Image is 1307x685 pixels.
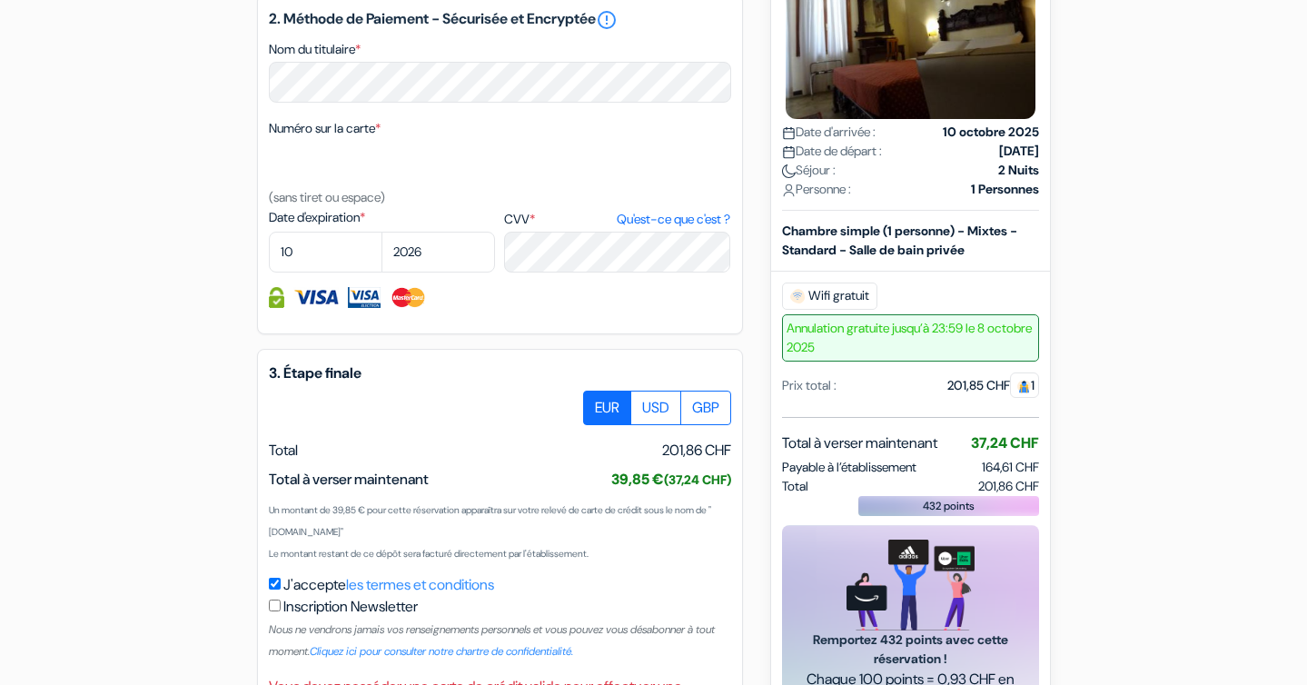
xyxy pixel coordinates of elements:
[971,432,1039,452] span: 37,24 CHF
[664,472,731,488] small: (37,24 CHF)
[269,622,715,659] small: Nous ne vendrons jamais vos renseignements personnels et vous pouvez vous désabonner à tout moment.
[782,457,916,476] span: Payable à l’établissement
[998,160,1039,179] strong: 2 Nuits
[630,391,681,425] label: USD
[782,144,796,158] img: calendar.svg
[947,375,1039,394] div: 201,85 CHF
[923,497,975,513] span: 432 points
[390,287,427,308] img: Master Card
[943,122,1039,141] strong: 10 octobre 2025
[782,160,836,179] span: Séjour :
[978,476,1039,495] span: 201,86 CHF
[782,179,851,198] span: Personne :
[982,458,1039,474] span: 164,61 CHF
[847,539,975,630] img: gift_card_hero_new.png
[283,574,494,596] label: J'accepte
[782,313,1039,361] span: Annulation gratuite jusqu’à 23:59 le 8 octobre 2025
[680,391,731,425] label: GBP
[782,183,796,196] img: user_icon.svg
[584,391,731,425] div: Basic radio toggle button group
[269,119,381,138] label: Numéro sur la carte
[782,122,876,141] span: Date d'arrivée :
[782,222,1017,257] b: Chambre simple (1 personne) - Mixtes - Standard - Salle de bain privée
[782,375,837,394] div: Prix total :
[504,210,730,229] label: CVV
[971,179,1039,198] strong: 1 Personnes
[269,470,429,489] span: Total à verser maintenant
[999,141,1039,160] strong: [DATE]
[348,287,381,308] img: Visa Electron
[782,141,882,160] span: Date de départ :
[596,9,618,31] a: error_outline
[269,287,284,308] img: Information de carte de crédit entièrement encryptée et sécurisée
[662,440,731,462] span: 201,86 CHF
[269,441,298,460] span: Total
[1010,372,1039,397] span: 1
[583,391,631,425] label: EUR
[269,364,731,382] h5: 3. Étape finale
[269,504,711,538] small: Un montant de 39,85 € pour cette réservation apparaîtra sur votre relevé de carte de crédit sous ...
[782,164,796,177] img: moon.svg
[269,208,495,227] label: Date d'expiration
[804,630,1017,669] span: Remportez 432 points avec cette réservation !
[293,287,339,308] img: Visa
[269,9,731,31] h5: 2. Méthode de Paiement - Sécurisée et Encryptée
[782,476,808,495] span: Total
[1017,379,1031,392] img: guest.svg
[782,432,937,453] span: Total à verser maintenant
[782,282,877,309] span: Wifi gratuit
[269,548,589,560] small: Le montant restant de ce dépôt sera facturé directement par l'établissement.
[269,189,385,205] small: (sans tiret ou espace)
[782,125,796,139] img: calendar.svg
[269,40,361,59] label: Nom du titulaire
[617,210,730,229] a: Qu'est-ce que c'est ?
[310,644,573,659] a: Cliquez ici pour consulter notre chartre de confidentialité.
[283,596,418,618] label: Inscription Newsletter
[611,470,731,489] span: 39,85 €
[790,288,805,303] img: free_wifi.svg
[346,575,494,594] a: les termes et conditions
